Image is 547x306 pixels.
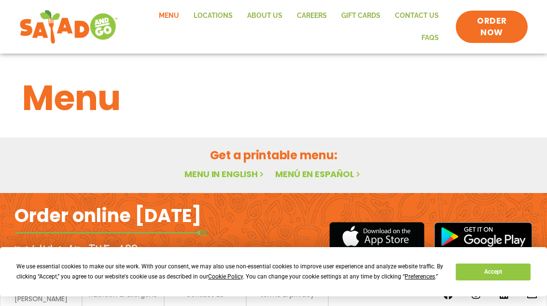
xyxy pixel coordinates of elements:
a: contact us [186,291,224,298]
a: Locations [186,5,240,27]
h2: Get a printable menu: [22,147,525,164]
span: Cookie Policy [208,273,243,280]
img: appstore [329,221,424,252]
h2: Order online [DATE] [14,204,201,227]
div: We use essential cookies to make our site work. With your consent, we may also use non-essential ... [16,262,444,282]
span: Preferences [405,273,435,280]
a: Menu [152,5,186,27]
a: FAQs [414,27,446,49]
a: Contact Us [388,5,446,27]
a: nutrition & allergens [89,291,157,298]
img: fork [14,230,208,236]
h1: Menu [22,72,525,124]
a: GIFT CARDS [334,5,388,27]
h2: Download the app [14,242,138,269]
a: About Us [240,5,290,27]
img: google_play [434,222,533,251]
img: new-SAG-logo-768×292 [19,8,118,46]
button: Accept [456,264,530,280]
a: Careers [290,5,334,27]
a: ORDER NOW [456,11,528,43]
a: terms & privacy [260,291,314,298]
a: Menu in English [184,168,266,180]
a: Menú en español [275,168,362,180]
a: meet chef [PERSON_NAME] [5,289,77,302]
span: ORDER NOW [465,15,518,39]
nav: Menu [128,5,446,49]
